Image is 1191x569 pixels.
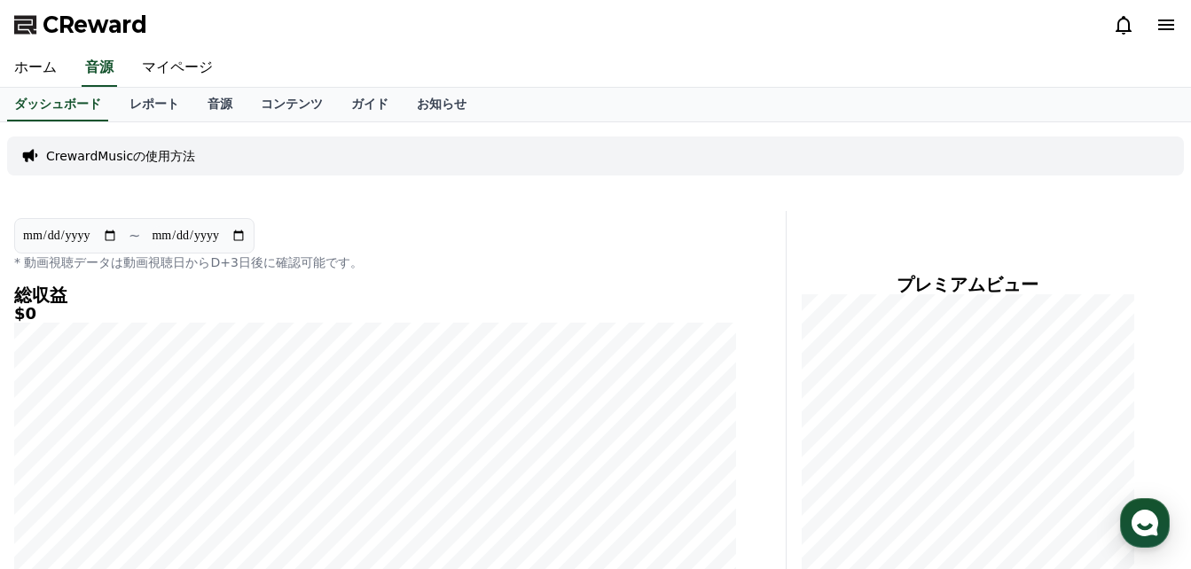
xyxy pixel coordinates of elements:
p: * 動画視聴データは動画視聴日からD+3日後に確認可能です。 [14,253,736,271]
a: 音源 [193,88,247,121]
a: ガイド [337,88,403,121]
p: ~ [129,225,140,246]
h5: $0 [14,305,736,323]
h4: プレミアムビュー [801,275,1134,294]
a: コンテンツ [247,88,337,121]
a: CrewardMusicの使用方法 [46,147,195,165]
h4: 総収益 [14,285,736,305]
a: お知らせ [403,88,481,121]
a: CReward [14,11,147,39]
a: ダッシュボード [7,88,108,121]
a: 音源 [82,50,117,87]
a: マイページ [128,50,227,87]
span: CReward [43,11,147,39]
a: レポート [115,88,193,121]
